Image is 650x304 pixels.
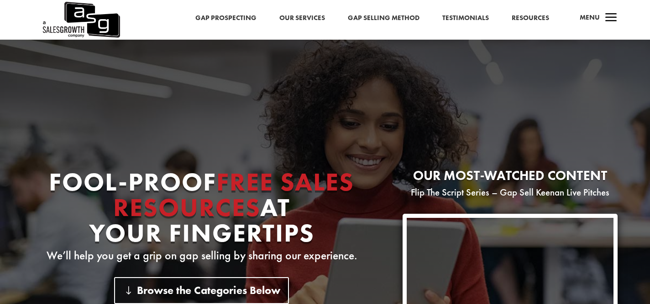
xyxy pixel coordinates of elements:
[114,277,289,304] a: Browse the Categories Below
[442,12,489,24] a: Testimonials
[580,13,600,22] span: Menu
[348,12,419,24] a: Gap Selling Method
[403,169,617,187] h2: Our most-watched content
[279,12,325,24] a: Our Services
[403,187,617,198] p: Flip The Script Series – Gap Sell Keenan Live Pitches
[113,165,355,224] span: Free Sales Resources
[512,12,549,24] a: Resources
[602,9,620,27] span: a
[32,250,371,261] p: We’ll help you get a grip on gap selling by sharing our experience.
[32,169,371,250] h1: Fool-proof At Your Fingertips
[195,12,257,24] a: Gap Prospecting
